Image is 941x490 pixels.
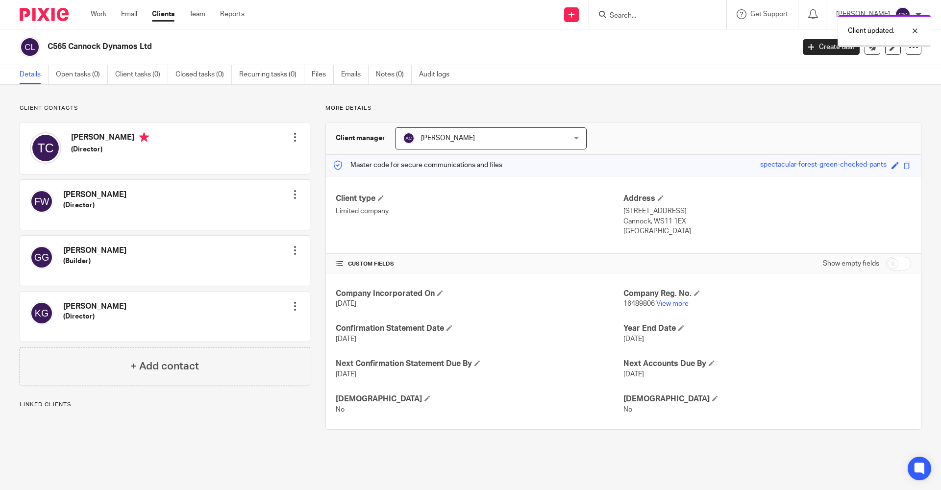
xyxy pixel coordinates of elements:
[336,260,623,268] h4: CUSTOM FIELDS
[421,135,475,142] span: [PERSON_NAME]
[239,65,304,84] a: Recurring tasks (0)
[623,371,644,378] span: [DATE]
[336,133,385,143] h3: Client manager
[623,336,644,343] span: [DATE]
[623,300,655,307] span: 16489806
[20,104,310,112] p: Client contacts
[336,323,623,334] h4: Confirmation Statement Date
[20,37,40,57] img: svg%3E
[139,132,149,142] i: Primary
[115,65,168,84] a: Client tasks (0)
[336,300,356,307] span: [DATE]
[803,39,860,55] a: Create task
[20,8,69,21] img: Pixie
[63,200,126,210] h5: (Director)
[341,65,369,84] a: Emails
[336,194,623,204] h4: Client type
[30,301,53,325] img: svg%3E
[760,160,887,171] div: spectacular-forest-green-checked-pants
[336,371,356,378] span: [DATE]
[130,359,199,374] h4: + Add contact
[336,359,623,369] h4: Next Confirmation Statement Due By
[623,323,911,334] h4: Year End Date
[20,65,49,84] a: Details
[71,145,149,154] h5: (Director)
[63,312,126,321] h5: (Director)
[336,336,356,343] span: [DATE]
[189,9,205,19] a: Team
[63,301,126,312] h4: [PERSON_NAME]
[336,206,623,216] p: Limited company
[623,206,911,216] p: [STREET_ADDRESS]
[623,217,911,226] p: Cannock, WS11 1EX
[336,406,345,413] span: No
[63,256,126,266] h5: (Builder)
[91,9,106,19] a: Work
[30,132,61,164] img: svg%3E
[152,9,174,19] a: Clients
[63,245,126,256] h4: [PERSON_NAME]
[419,65,457,84] a: Audit logs
[175,65,232,84] a: Closed tasks (0)
[848,26,894,36] p: Client updated.
[20,401,310,409] p: Linked clients
[336,289,623,299] h4: Company Incorporated On
[623,194,911,204] h4: Address
[336,394,623,404] h4: [DEMOGRAPHIC_DATA]
[312,65,334,84] a: Files
[376,65,412,84] a: Notes (0)
[220,9,245,19] a: Reports
[623,289,911,299] h4: Company Reg. No.
[623,359,911,369] h4: Next Accounts Due By
[623,406,632,413] span: No
[895,7,911,23] img: svg%3E
[333,160,502,170] p: Master code for secure communications and files
[30,190,53,213] img: svg%3E
[56,65,108,84] a: Open tasks (0)
[325,104,921,112] p: More details
[656,300,689,307] a: View more
[71,132,149,145] h4: [PERSON_NAME]
[121,9,137,19] a: Email
[63,190,126,200] h4: [PERSON_NAME]
[623,394,911,404] h4: [DEMOGRAPHIC_DATA]
[48,42,640,52] h2: C565 Cannock Dynamos Ltd
[30,245,53,269] img: svg%3E
[823,259,879,269] label: Show empty fields
[403,132,415,144] img: svg%3E
[623,226,911,236] p: [GEOGRAPHIC_DATA]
